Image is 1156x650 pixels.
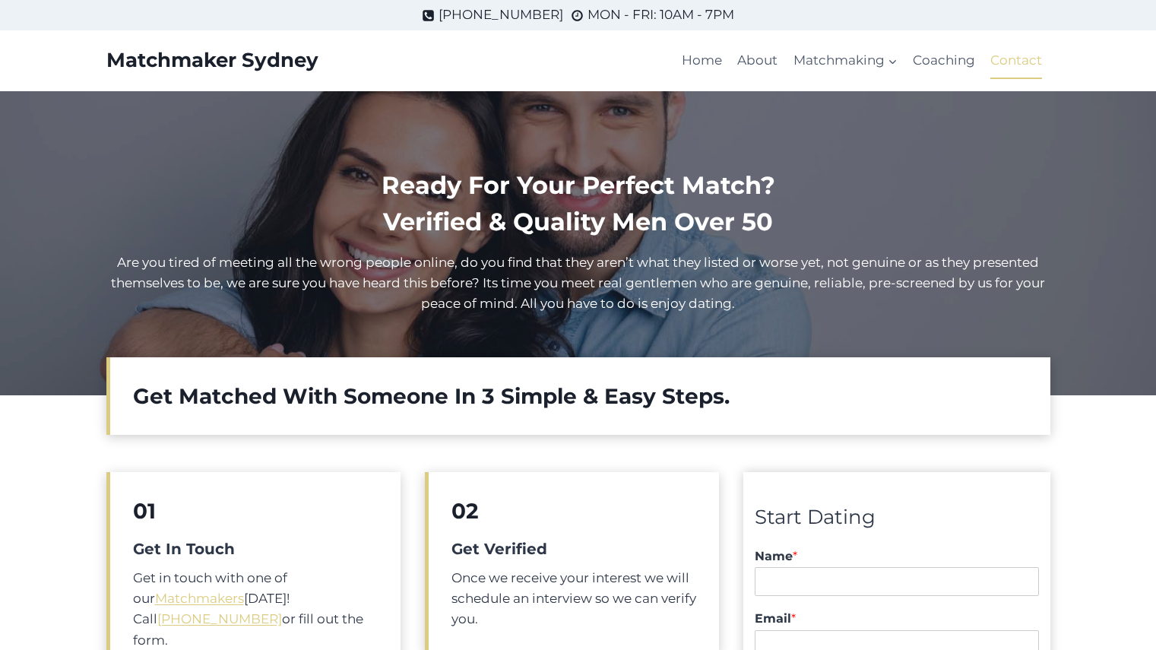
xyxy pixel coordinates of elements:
[755,502,1038,534] div: Start Dating
[755,611,1038,627] label: Email
[106,252,1050,315] p: Are you tired of meeting all the wrong people online, do you find that they aren’t what they list...
[133,537,378,560] h5: Get In Touch
[451,537,696,560] h5: Get Verified
[451,568,696,630] p: Once we receive your interest we will schedule an interview so we can verify you.
[785,43,904,79] button: Child menu of Matchmaking
[106,49,318,72] a: Matchmaker Sydney
[588,5,734,25] span: MON - FRI: 10AM - 7PM
[155,591,244,606] a: Matchmakers
[133,495,378,527] h2: 01
[905,43,983,79] a: Coaching
[674,43,730,79] a: Home
[755,549,1038,565] label: Name
[133,380,1028,412] h2: Get Matched With Someone In 3 Simple & Easy Steps.​
[106,167,1050,240] h1: Ready For Your Perfect Match? Verified & Quality Men Over 50
[157,611,282,626] a: [PHONE_NUMBER]
[439,5,563,25] span: [PHONE_NUMBER]
[451,495,696,527] h2: 02
[674,43,1050,79] nav: Primary
[730,43,785,79] a: About
[422,5,563,25] a: [PHONE_NUMBER]
[983,43,1050,79] a: Contact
